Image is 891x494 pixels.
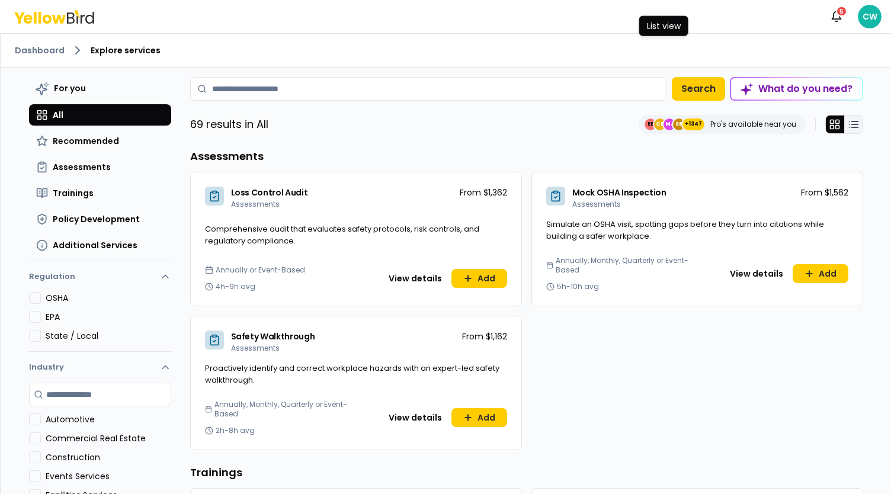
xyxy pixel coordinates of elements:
span: Loss Control Audit [231,187,308,198]
button: View details [723,264,790,283]
nav: breadcrumb [15,43,877,57]
label: Events Services [46,470,171,482]
span: 4h-9h avg [216,282,255,291]
button: View details [382,408,449,427]
button: Assessments [29,156,171,178]
h3: Assessments [190,148,863,165]
span: EE [645,118,656,130]
span: Safety Walkthrough [231,331,315,342]
div: What do you need? [731,78,862,100]
p: 69 results in All [190,116,268,133]
span: All [53,109,63,121]
span: MJ [664,118,675,130]
button: 5 [825,5,848,28]
span: Explore services [91,44,161,56]
a: Dashboard [15,44,65,56]
label: Commercial Real Estate [46,432,171,444]
p: From $1,362 [460,187,507,198]
span: Annually, Monthly, Quarterly or Event-Based [214,400,351,419]
div: Regulation [29,292,171,351]
span: Annually, Monthly, Quarterly or Event-Based [556,256,693,275]
label: Construction [46,451,171,463]
p: Pro's available near you [710,120,796,129]
button: Add [793,264,848,283]
label: State / Local [46,330,171,342]
button: Add [451,408,507,427]
span: Mock OSHA Inspection [572,187,666,198]
button: View details [382,269,449,288]
span: 5h-10h avg [557,282,599,291]
button: Trainings [29,182,171,204]
label: OSHA [46,292,171,304]
button: Add [451,269,507,288]
h3: Trainings [190,464,863,481]
span: Annually or Event-Based [216,265,305,275]
span: 2h-8h avg [216,426,255,435]
button: Policy Development [29,208,171,230]
span: Recommended [53,135,119,147]
span: +1347 [685,118,702,130]
span: Assessments [231,199,280,209]
span: For you [54,82,86,94]
span: Simulate an OSHA visit, spotting gaps before they turn into citations while building a safer work... [546,219,824,242]
button: For you [29,77,171,100]
span: Comprehensive audit that evaluates safety protocols, risk controls, and regulatory compliance. [205,223,479,246]
button: Industry [29,352,171,383]
span: Assessments [231,343,280,353]
button: Search [672,77,725,101]
label: EPA [46,311,171,323]
span: Assessments [53,161,111,173]
span: SE [673,118,685,130]
span: CE [654,118,666,130]
span: Additional Services [53,239,137,251]
div: 5 [836,6,847,17]
label: Automotive [46,413,171,425]
span: CW [858,5,882,28]
button: Recommended [29,130,171,152]
span: Proactively identify and correct workplace hazards with an expert-led safety walkthrough. [205,363,499,386]
span: Assessments [572,199,621,209]
p: From $1,162 [462,331,507,342]
span: Trainings [53,187,94,199]
button: What do you need? [730,77,863,101]
button: All [29,104,171,126]
button: Regulation [29,266,171,292]
span: Policy Development [53,213,140,225]
p: From $1,562 [801,187,848,198]
button: Additional Services [29,235,171,256]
